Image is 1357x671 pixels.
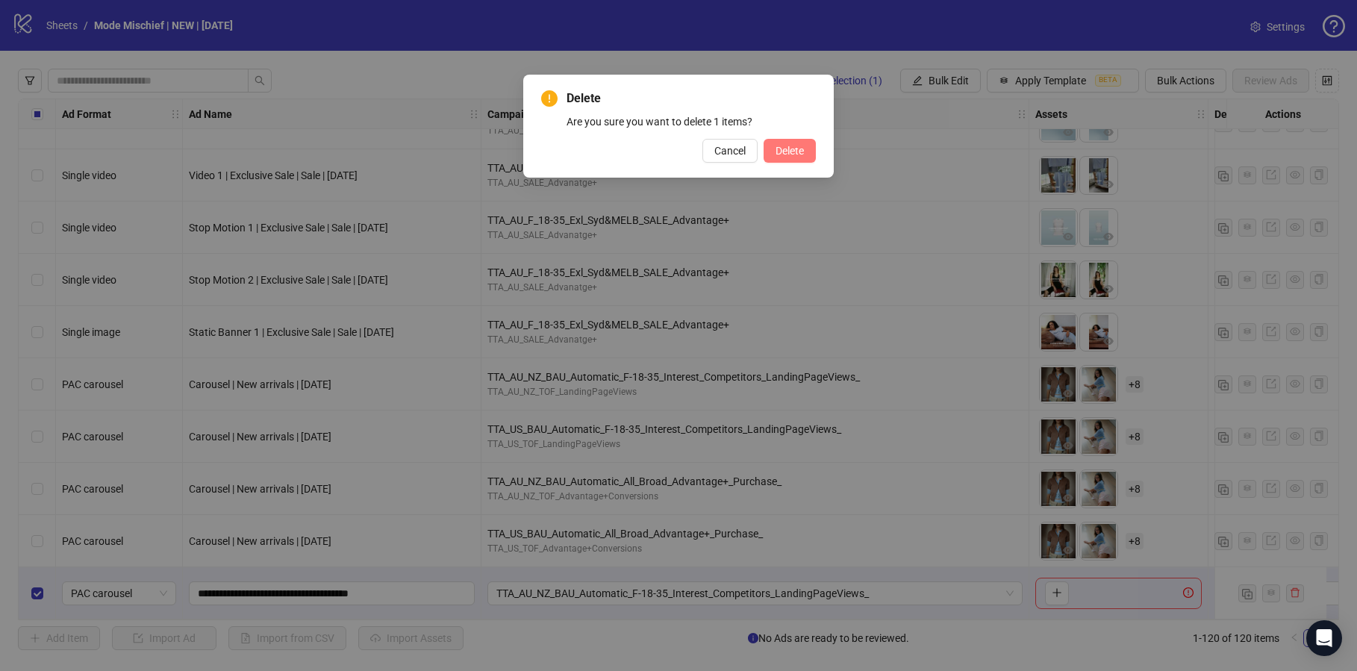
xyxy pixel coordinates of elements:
[764,139,816,163] button: Delete
[567,90,816,107] span: Delete
[714,145,746,157] span: Cancel
[776,145,804,157] span: Delete
[541,90,558,107] span: exclamation-circle
[702,139,758,163] button: Cancel
[567,113,816,130] div: Are you sure you want to delete 1 items?
[1306,620,1342,656] div: Open Intercom Messenger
